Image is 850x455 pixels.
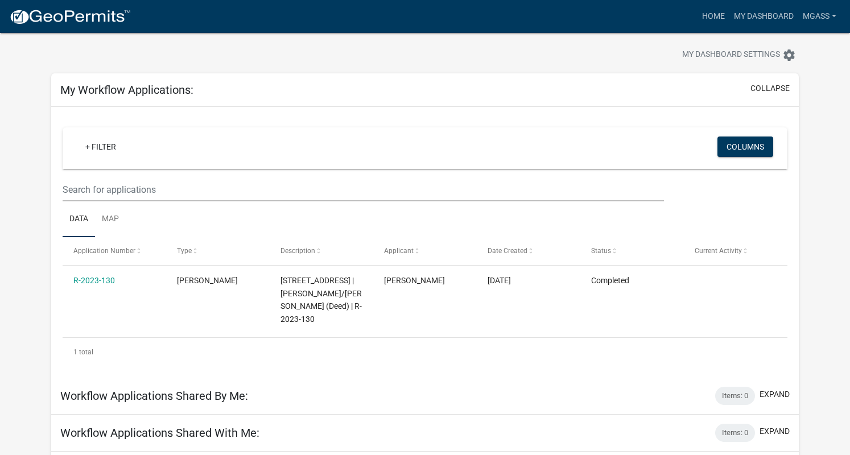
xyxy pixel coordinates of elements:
[270,237,373,264] datatable-header-cell: Description
[63,201,95,238] a: Data
[695,247,742,255] span: Current Activity
[63,338,788,366] div: 1 total
[715,387,755,405] div: Items: 0
[580,237,684,264] datatable-header-cell: Status
[73,247,135,255] span: Application Number
[717,136,773,157] button: Columns
[384,247,414,255] span: Applicant
[798,6,841,27] a: mgass
[750,82,790,94] button: collapse
[384,276,445,285] span: Mary Gass
[63,178,664,201] input: Search for applications
[95,201,126,238] a: Map
[782,48,796,62] i: settings
[76,136,125,157] a: + Filter
[177,276,238,285] span: Rental Registration
[591,247,611,255] span: Status
[73,276,115,285] a: R-2023-130
[698,6,729,27] a: Home
[715,424,755,442] div: Items: 0
[729,6,798,27] a: My Dashboard
[60,389,248,403] h5: Workflow Applications Shared By Me:
[60,83,193,97] h5: My Workflow Applications:
[673,44,805,66] button: My Dashboard Settingssettings
[760,425,790,437] button: expand
[177,247,192,255] span: Type
[591,276,629,285] span: Completed
[684,237,787,264] datatable-header-cell: Current Activity
[488,276,511,285] span: 06/30/2023
[760,388,790,400] button: expand
[477,237,580,264] datatable-header-cell: Date Created
[166,237,270,264] datatable-header-cell: Type
[488,247,527,255] span: Date Created
[60,426,259,440] h5: Workflow Applications Shared With Me:
[682,48,780,62] span: My Dashboard Settings
[280,276,362,324] span: 2008 W 4TH AVE # 2 | GASS, MARY/JONES, RONALD L (Deed) | R-2023-130
[280,247,315,255] span: Description
[63,237,166,264] datatable-header-cell: Application Number
[373,237,477,264] datatable-header-cell: Applicant
[51,107,799,378] div: collapse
